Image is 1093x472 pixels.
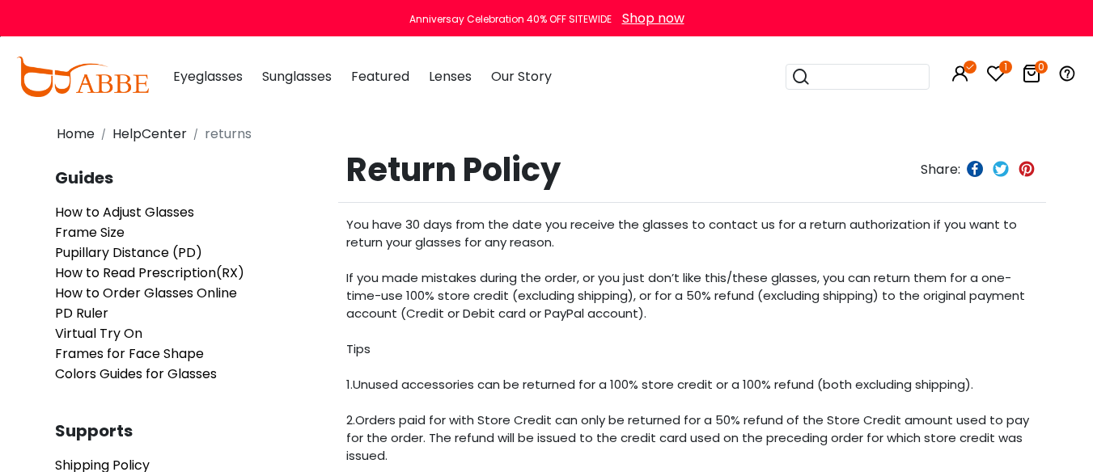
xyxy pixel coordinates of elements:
a: Home [57,124,95,143]
i: 1 [999,61,1012,74]
a: Shop now [614,9,684,27]
img: abbeglasses.com [16,57,149,97]
div: Shop now [622,8,684,28]
a: Frames for Face Shape [55,344,204,363]
a: Colors Guides for Glasses [55,365,217,383]
a: 0 [1022,67,1041,86]
span: Sunglasses [262,67,332,86]
a: How to Read Prescription(RX) [55,263,244,282]
a: Pupillary Distance (PD) [55,243,202,262]
a: Frame Size [55,223,125,242]
span: Eyeglasses [173,67,243,86]
span: Lenses [429,67,472,86]
span: Supports [55,423,346,439]
a: Virtual Try On [55,324,142,343]
img: twitter [993,161,1009,177]
i: 0 [1035,61,1048,74]
a: HelpCenter [112,124,187,143]
a: How to Order Glasses Online [55,284,237,302]
span: Guides [55,170,346,186]
span: Our Story [491,67,552,86]
a: How to Adjust Glasses [55,203,194,221]
div: Anniversay Celebration 40% OFF SITEWIDE [409,12,612,27]
img: pinterest [1019,161,1035,177]
nav: breadcrumb [55,117,1039,150]
img: facebook [967,161,983,177]
span: Share: [921,160,960,179]
span: Featured [351,67,409,86]
span: Return Policy [338,150,811,189]
a: returns [205,124,252,143]
a: 1 [986,67,1006,86]
a: PD Ruler [55,304,108,322]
